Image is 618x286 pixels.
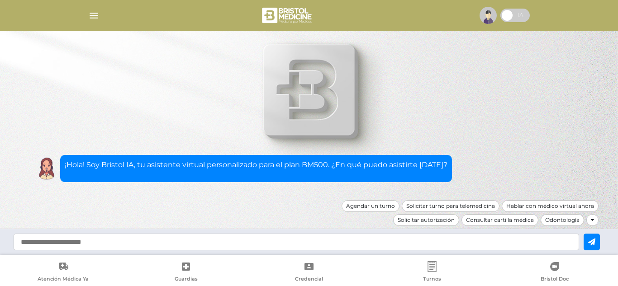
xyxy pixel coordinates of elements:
[35,157,58,180] img: Cober IA
[461,214,538,226] div: Consultar cartilla médica
[65,159,447,170] p: ¡Hola! Soy Bristol IA, tu asistente virtual personalizado para el plan BM500. ¿En qué puedo asist...
[295,276,323,284] span: Credencial
[2,261,125,284] a: Atención Médica Ya
[541,276,569,284] span: Bristol Doc
[261,5,314,26] img: bristol-medicine-blanco.png
[502,200,599,212] div: Hablar con médico virtual ahora
[247,261,371,284] a: Credencial
[125,261,248,284] a: Guardias
[342,200,399,212] div: Agendar un turno
[541,214,584,226] div: Odontología
[480,7,497,24] img: profile-placeholder.svg
[493,261,616,284] a: Bristol Doc
[423,276,441,284] span: Turnos
[393,214,459,226] div: Solicitar autorización
[371,261,494,284] a: Turnos
[175,276,198,284] span: Guardias
[38,276,89,284] span: Atención Médica Ya
[402,200,499,212] div: Solicitar turno para telemedicina
[88,10,100,21] img: Cober_menu-lines-white.svg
